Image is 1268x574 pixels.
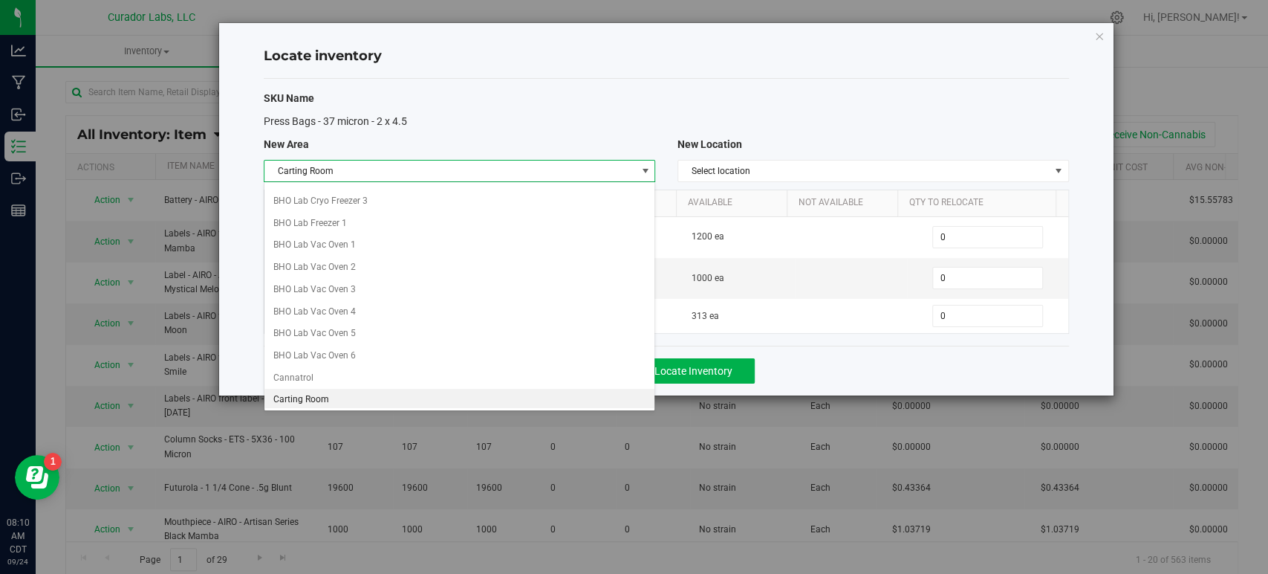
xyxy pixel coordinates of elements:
[264,257,654,279] li: BHO Lab Vac Oven 2
[264,301,654,323] li: BHO Lab Vac Oven 4
[264,345,654,367] li: BHO Lab Vac Oven 6
[692,271,724,286] span: 1000 ea
[264,234,654,257] li: BHO Lab Vac Oven 1
[677,138,742,150] span: New Location
[264,213,654,235] li: BHO Lab Freezer 1
[264,279,654,301] li: BHO Lab Vac Oven 3
[15,455,59,500] iframe: Resource center
[933,227,1042,248] input: 0
[264,190,654,213] li: BHO Lab Cryo Freezer 3
[264,161,636,181] span: Carting Room
[688,197,781,209] a: Available
[909,197,1050,209] a: Qty to Relocate
[933,268,1042,288] input: 0
[933,306,1042,326] input: 0
[264,367,654,390] li: Cannatrol
[264,389,654,411] li: Carting Room
[654,365,732,377] span: Locate Inventory
[264,92,314,104] span: SKU Name
[692,309,719,323] span: 313 ea
[692,230,724,244] span: 1200 ea
[1050,161,1068,181] span: select
[264,115,407,127] span: Press Bags - 37 micron - 2 x 4.5
[264,47,1068,66] h4: Locate inventory
[799,197,891,209] a: Not Available
[678,161,1050,181] span: Select location
[636,161,654,181] span: select
[44,453,62,471] iframe: Resource center unread badge
[631,358,755,384] button: Locate Inventory
[264,323,654,345] li: BHO Lab Vac Oven 5
[264,138,309,150] span: New Area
